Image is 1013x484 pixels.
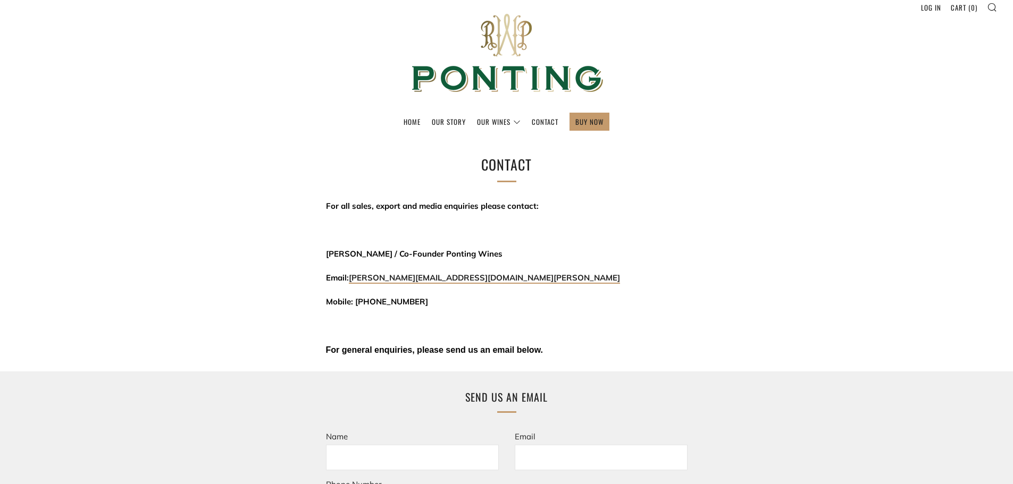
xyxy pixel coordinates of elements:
label: Name [326,431,348,441]
a: BUY NOW [575,113,604,130]
span: [PERSON_NAME] / Co-Founder Ponting Wines [326,249,503,259]
span: For general enquiries, please send us an email below. [326,345,543,354]
a: Home [404,113,421,130]
h1: Contact [331,154,682,176]
a: Contact [532,113,558,130]
span: Email: [326,273,620,283]
label: Email [515,431,535,441]
span: 0 [971,2,975,13]
span: For all sales, export and media enquiries please contact: [326,201,539,211]
a: [PERSON_NAME][EMAIL_ADDRESS][DOMAIN_NAME][PERSON_NAME] [349,273,620,284]
span: Mobile: [PHONE_NUMBER] [326,296,428,307]
a: Our Wines [477,113,521,130]
h2: Send us an email [331,387,682,406]
a: Our Story [432,113,466,130]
